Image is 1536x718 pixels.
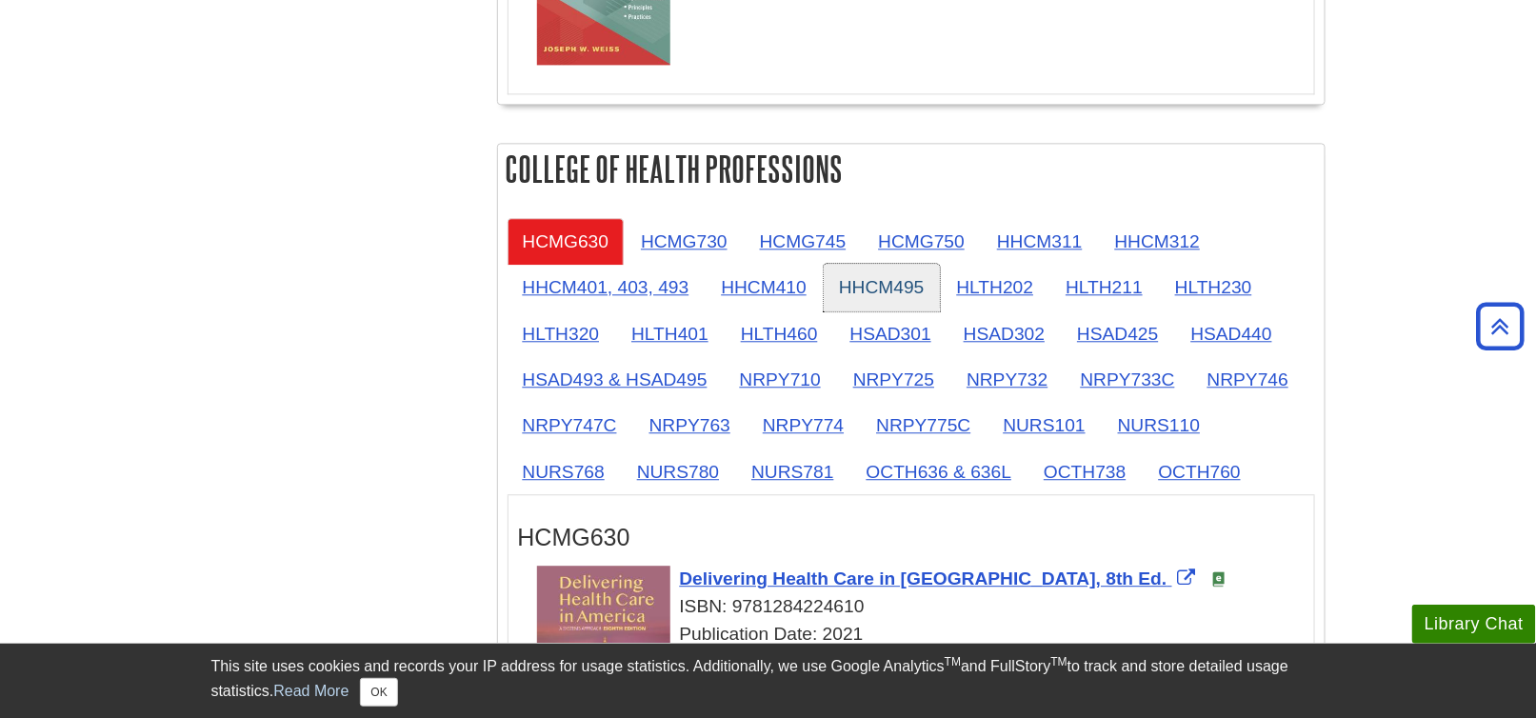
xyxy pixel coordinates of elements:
a: NRPY747C [508,402,632,449]
a: OCTH738 [1028,449,1141,495]
h3: HCMG630 [518,524,1305,551]
button: Library Chat [1412,605,1536,644]
a: NURS780 [622,449,734,495]
a: NRPY774 [748,402,859,449]
span: Delivering Health Care in [GEOGRAPHIC_DATA], 8th Ed. [680,568,1167,588]
a: HLTH320 [508,310,615,357]
a: HHCM312 [1100,218,1216,265]
img: e-Book [1211,571,1227,587]
a: NRPY732 [951,356,1063,403]
a: HSAD440 [1176,310,1287,357]
a: HLTH211 [1050,264,1158,310]
a: NURS768 [508,449,620,495]
a: Link opens in new window [680,568,1200,588]
a: HCMG630 [508,218,625,265]
a: NRPY775C [861,402,986,449]
a: HCMG730 [626,218,743,265]
a: HCMG750 [863,218,980,265]
a: NURS781 [736,449,848,495]
a: OCTH760 [1144,449,1256,495]
a: HLTH202 [942,264,1049,310]
a: NRPY763 [634,402,746,449]
a: HCMG745 [745,218,862,265]
a: HHCM401, 403, 493 [508,264,705,310]
sup: TM [945,655,961,668]
a: HSAD301 [835,310,947,357]
a: HHCM495 [824,264,940,310]
a: HLTH460 [726,310,833,357]
a: OCTH636 & 636L [851,449,1027,495]
a: NRPY710 [725,356,836,403]
a: Read More [273,683,349,699]
a: NURS110 [1103,402,1215,449]
a: Back to Top [1470,313,1531,339]
a: HHCM410 [706,264,822,310]
a: NRPY725 [838,356,949,403]
a: HHCM311 [982,218,1098,265]
a: NURS101 [988,402,1101,449]
a: HLTH401 [616,310,724,357]
sup: TM [1051,655,1067,668]
a: HSAD425 [1062,310,1173,357]
a: HLTH230 [1160,264,1267,310]
h2: College of Health Professions [498,144,1325,194]
a: HSAD302 [948,310,1060,357]
div: Publication Date: 2021 [537,621,1305,648]
a: NRPY733C [1066,356,1190,403]
div: This site uses cookies and records your IP address for usage statistics. Additionally, we use Goo... [211,655,1326,707]
a: NRPY746 [1192,356,1304,403]
a: HSAD493 & HSAD495 [508,356,723,403]
div: ISBN: 9781284224610 [537,593,1305,621]
button: Close [360,678,397,707]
